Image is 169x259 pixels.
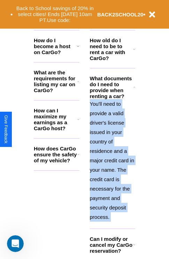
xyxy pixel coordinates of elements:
iframe: Intercom live chat [7,235,24,252]
p: You'll need to provide a valid driver's license issued in your country of residence and a major c... [90,99,136,222]
h3: How does CarGo ensure the safety of my vehicle? [34,146,77,163]
h3: How do I become a host on CarGo? [34,37,77,55]
button: Back to School savings of 20% in select cities! Ends [DATE] 10am PT.Use code: [13,3,97,25]
h3: How old do I need to be to rent a car with CarGo? [90,37,133,61]
h3: Can I modify or cancel my CarGo reservation? [90,236,133,254]
div: Give Feedback [3,115,8,143]
h3: How can I maximize my earnings as a CarGo host? [34,108,77,131]
h3: What are the requirements for listing my car on CarGo? [34,69,77,93]
h3: What documents do I need to provide when renting a car? [90,75,134,99]
b: BACK2SCHOOL20 [97,12,144,17]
